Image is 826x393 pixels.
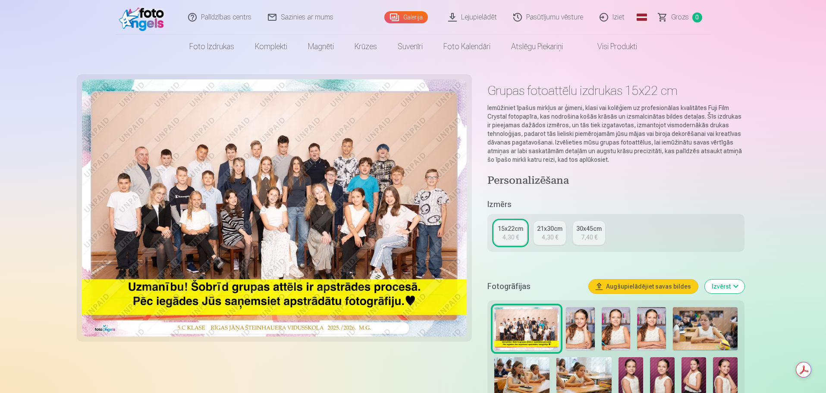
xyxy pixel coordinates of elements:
a: Galerija [384,11,428,23]
h4: Personalizēšana [487,174,744,188]
a: 30x45cm7,40 € [573,221,605,245]
a: Suvenīri [387,35,433,59]
a: Komplekti [245,35,298,59]
div: 4,30 € [542,233,558,242]
a: Krūzes [344,35,387,59]
a: Magnēti [298,35,344,59]
a: Visi produkti [573,35,647,59]
a: Atslēgu piekariņi [501,35,573,59]
div: 7,40 € [581,233,597,242]
a: 15x22cm4,30 € [494,221,527,245]
h5: Izmērs [487,198,744,211]
button: Augšupielādējiet savas bildes [589,280,698,293]
a: 21x30cm4,30 € [534,221,566,245]
button: Izvērst [705,280,744,293]
div: 21x30cm [537,224,562,233]
p: Iemūžiniet īpašus mirkļus ar ģimeni, klasi vai kolēģiem uz profesionālas kvalitātes Fuji Film Cry... [487,104,744,164]
div: 15x22cm [498,224,523,233]
div: 30x45cm [576,224,602,233]
span: 0 [692,13,702,22]
h5: Fotogrāfijas [487,280,581,292]
a: Foto izdrukas [179,35,245,59]
a: Foto kalendāri [433,35,501,59]
h1: Grupas fotoattēlu izdrukas 15x22 cm [487,83,744,98]
img: /fa1 [119,3,169,31]
span: Grozs [671,12,689,22]
div: 4,30 € [503,233,519,242]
